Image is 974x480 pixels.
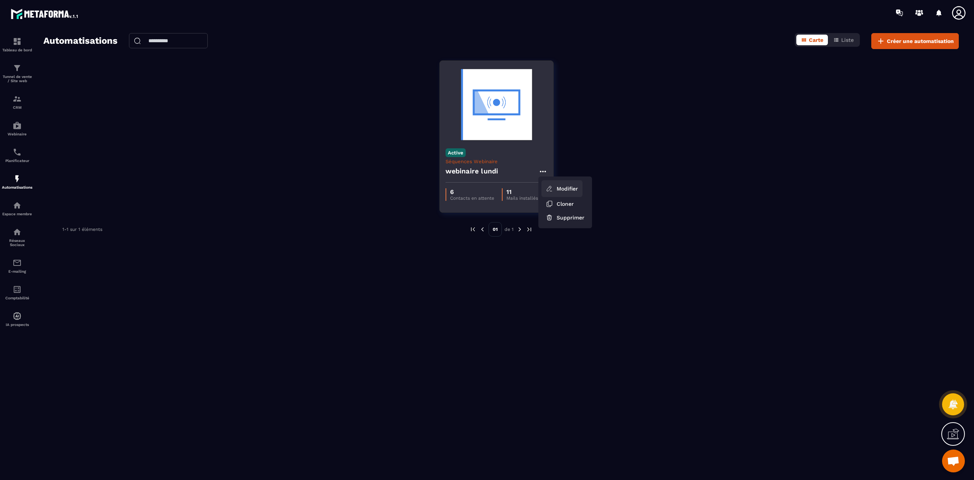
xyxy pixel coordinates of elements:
[446,166,498,176] h4: webinaire lundi
[13,37,22,46] img: formation
[450,188,494,195] p: 6
[516,226,523,233] img: next
[809,37,823,43] span: Carte
[2,222,32,253] a: social-networksocial-networkRéseaux Sociaux
[11,7,79,21] img: logo
[13,148,22,157] img: scheduler
[2,323,32,327] p: IA prospects
[2,115,32,142] a: automationsautomationsWebinaire
[506,188,538,195] p: 11
[13,64,22,73] img: formation
[2,159,32,163] p: Planificateur
[2,195,32,222] a: automationsautomationsEspace membre
[2,89,32,115] a: formationformationCRM
[796,35,828,45] button: Carte
[541,180,582,197] a: Modifier
[2,296,32,300] p: Comptabilité
[469,226,476,233] img: prev
[43,33,118,49] h2: Automatisations
[2,238,32,247] p: Réseaux Sociaux
[13,94,22,103] img: formation
[13,258,22,267] img: email
[541,197,589,211] button: Cloner
[2,105,32,110] p: CRM
[2,142,32,168] a: schedulerschedulerPlanificateur
[2,185,32,189] p: Automatisations
[505,226,514,232] p: de 1
[942,450,965,472] a: Ouvrir le chat
[2,168,32,195] a: automationsautomationsAutomatisations
[446,148,466,157] p: Active
[2,279,32,306] a: accountantaccountantComptabilité
[2,212,32,216] p: Espace membre
[541,211,589,224] button: Supprimer
[13,121,22,130] img: automations
[2,58,32,89] a: formationformationTunnel de vente / Site web
[446,159,547,164] p: Séquences Webinaire
[13,201,22,210] img: automations
[62,227,102,232] p: 1-1 sur 1 éléments
[2,48,32,52] p: Tableau de bord
[2,75,32,83] p: Tunnel de vente / Site web
[2,31,32,58] a: formationformationTableau de bord
[506,195,538,201] p: Mails installés
[2,253,32,279] a: emailemailE-mailing
[13,312,22,321] img: automations
[526,226,533,233] img: next
[887,37,954,45] span: Créer une automatisation
[489,222,502,237] p: 01
[450,195,494,201] p: Contacts en attente
[871,33,959,49] button: Créer une automatisation
[2,132,32,136] p: Webinaire
[13,227,22,237] img: social-network
[479,226,486,233] img: prev
[829,35,858,45] button: Liste
[13,285,22,294] img: accountant
[13,174,22,183] img: automations
[2,269,32,273] p: E-mailing
[446,67,547,143] img: automation-background
[841,37,854,43] span: Liste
